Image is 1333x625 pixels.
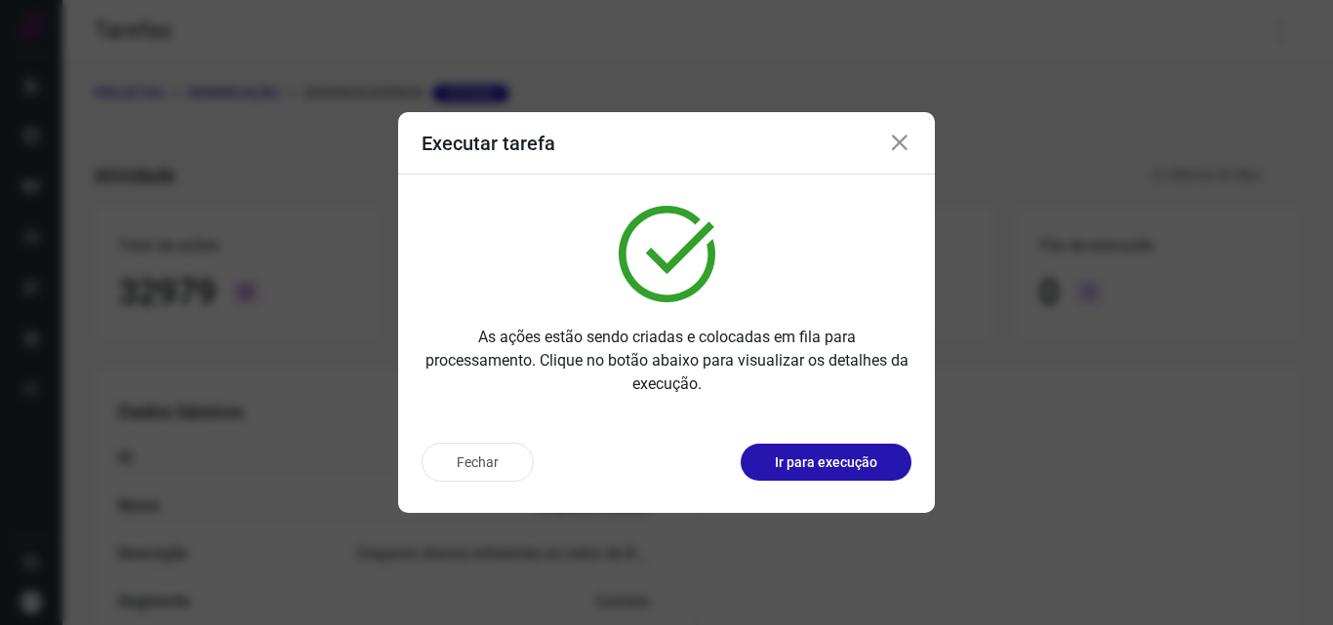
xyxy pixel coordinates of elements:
p: Ir para execução [775,452,877,473]
button: Fechar [422,443,534,482]
p: As ações estão sendo criadas e colocadas em fila para processamento. Clique no botão abaixo para ... [422,326,911,396]
button: Ir para execução [741,444,911,481]
h3: Executar tarefa [422,132,555,155]
img: verified.svg [619,206,715,302]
